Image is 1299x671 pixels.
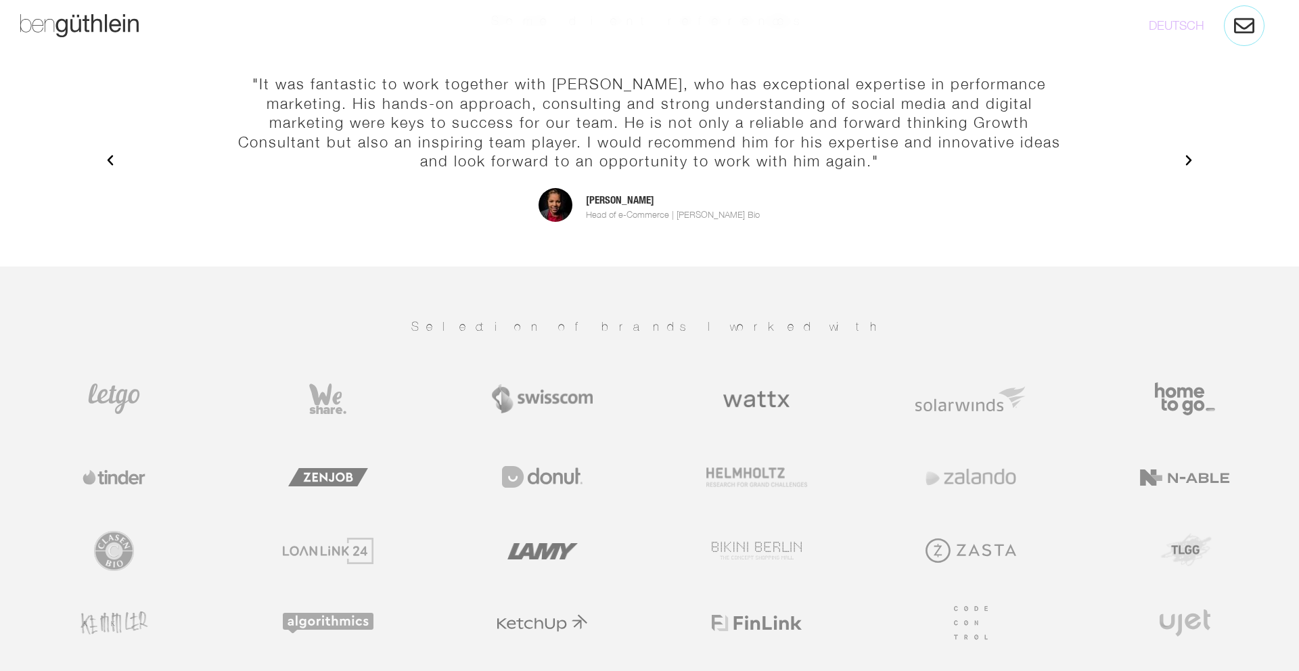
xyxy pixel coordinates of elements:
[586,208,760,222] span: Head of e-Commerce | [PERSON_NAME] Bio
[221,61,1078,260] div: 2 / 14
[539,188,572,222] img: Sara Ripken
[1149,18,1204,32] a: DEUTSCH
[7,321,1292,333] h2: Selection of brands I worked with
[221,61,1078,260] div: Slides
[234,74,1064,171] div: "It was fantastic to work together with [PERSON_NAME], who has exceptional expertise in performan...
[586,193,760,209] span: [PERSON_NAME]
